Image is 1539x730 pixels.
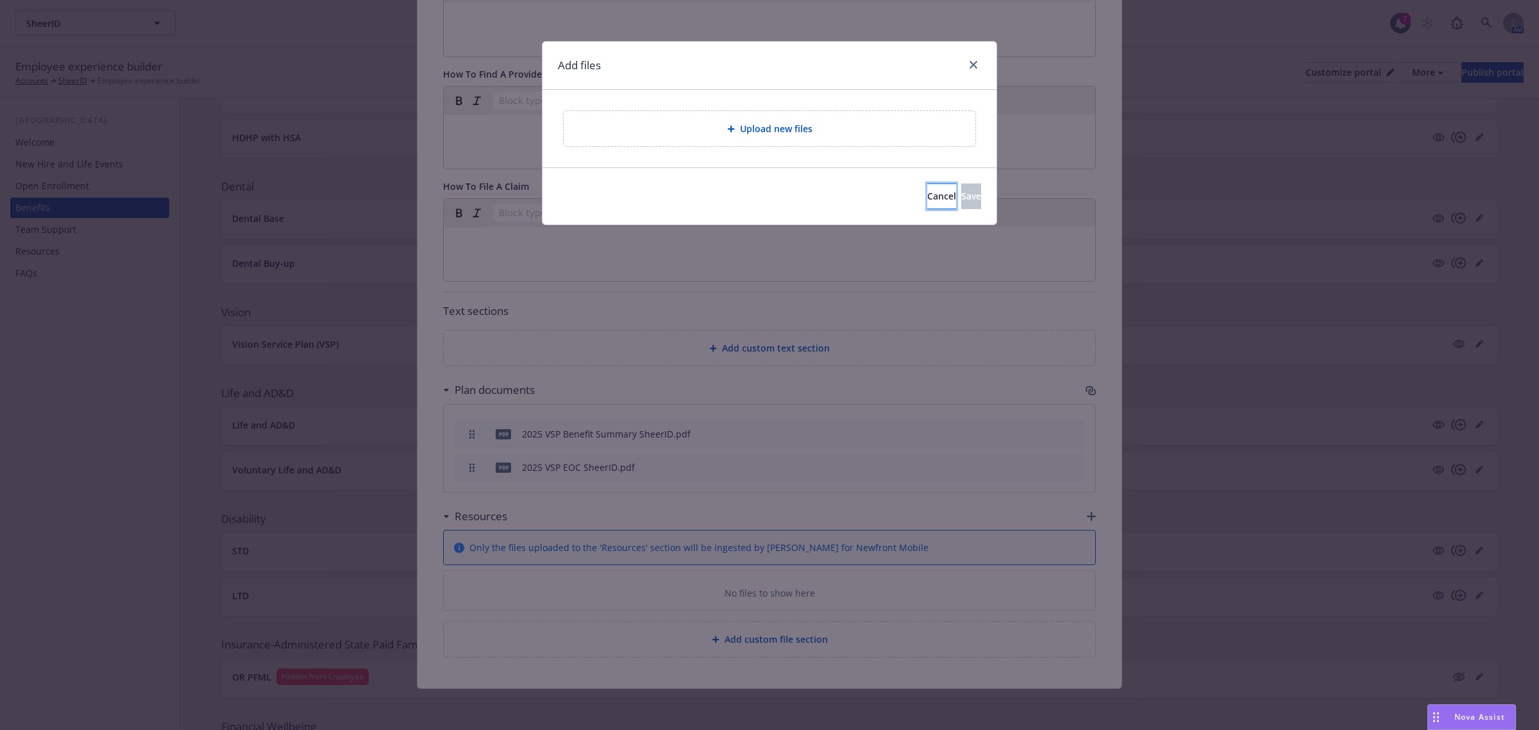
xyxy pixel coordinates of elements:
span: Upload new files [740,122,812,135]
span: Save [961,190,981,202]
span: Cancel [927,190,956,202]
div: Upload new files [563,110,976,147]
h1: Add files [558,57,601,74]
a: close [966,57,981,72]
button: Save [961,183,981,209]
div: Drag to move [1428,705,1444,729]
button: Cancel [927,183,956,209]
button: Nova Assist [1427,704,1516,730]
span: Nova Assist [1454,711,1505,722]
